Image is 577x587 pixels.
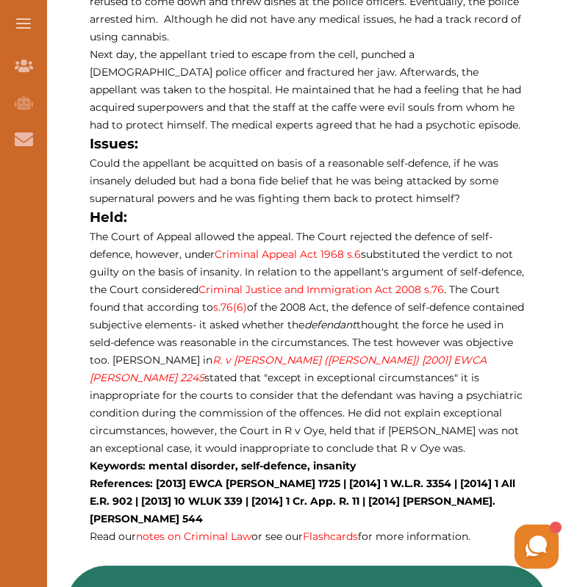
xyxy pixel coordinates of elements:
[304,318,356,331] em: defendant
[90,156,498,205] span: Could the appellant be acquitted on basis of a reasonable self-defence, if he was insanely delude...
[90,209,127,226] strong: Held:
[90,530,470,543] span: Read our or see our for more information.
[90,459,356,472] strong: Keywords: mental disorder, self-defence, insanity
[90,353,487,384] a: R. v [PERSON_NAME] ([PERSON_NAME]) [2001] EWCA [PERSON_NAME] 2245
[90,48,521,132] span: Next day, the appellant tried to escape from the cell, punched a [DEMOGRAPHIC_DATA] police office...
[215,248,361,261] a: Criminal Appeal Act 1968 s.6
[90,135,138,152] strong: Issues:
[198,283,444,296] a: Criminal Justice and Immigration Act 2008 s.76
[136,530,251,543] a: notes on Criminal Law
[90,230,524,455] span: The Court of Appeal allowed the appeal. The Court rejected the defence of self-defence, however, ...
[90,477,515,525] strong: References: [2013] EWCA [PERSON_NAME] 1725 | [2014] 1 W.L.R. 3354 | [2014] 1 All E.R. 902 | [2013...
[224,521,562,572] iframe: HelpCrunch
[213,300,247,314] a: s.76(6)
